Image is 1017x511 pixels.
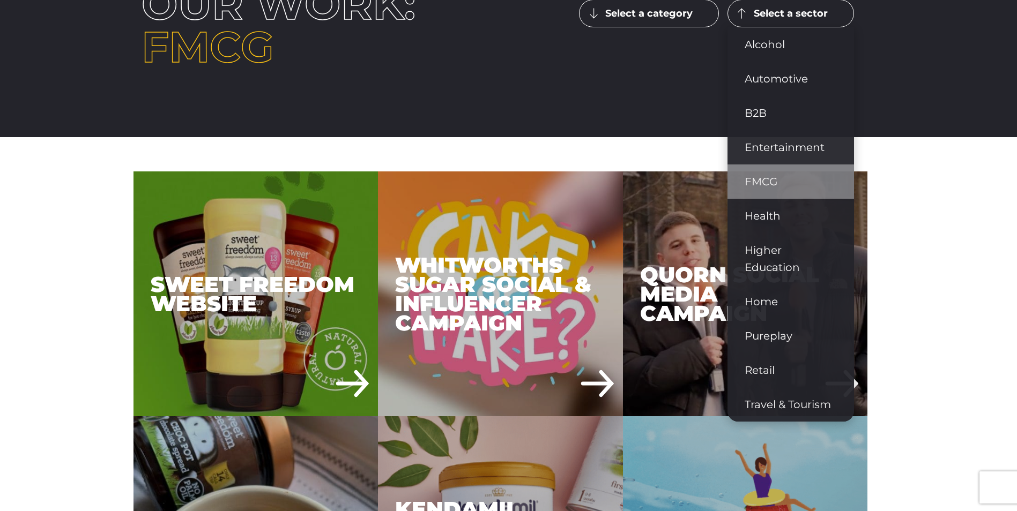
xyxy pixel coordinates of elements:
a: Higher Education [728,233,854,284]
div: Quorn Social Media Campaign [623,171,868,416]
a: Quorn Social Media Campaign Quorn Social Media Campaign [623,171,868,416]
span: FMCG [142,21,274,73]
a: FMCG [728,164,854,199]
a: Travel & Tourism [728,387,854,422]
a: Automotive [728,62,854,96]
div: Whitworths Sugar Social & Influencer Campaign [378,171,623,416]
a: Whitworths Sugar Social & Influencer Campaign Whitworths Sugar Social & Influencer Campaign [378,171,623,416]
a: Retail [728,353,854,387]
a: Sweet Freedom Website Sweet Freedom Website [133,171,378,416]
a: Pureplay [728,319,854,353]
a: B2B [728,96,854,130]
a: Entertainment [728,130,854,164]
a: Health [728,199,854,233]
a: Alcohol [728,27,854,62]
div: Sweet Freedom Website [133,171,378,416]
a: Home [728,284,854,319]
